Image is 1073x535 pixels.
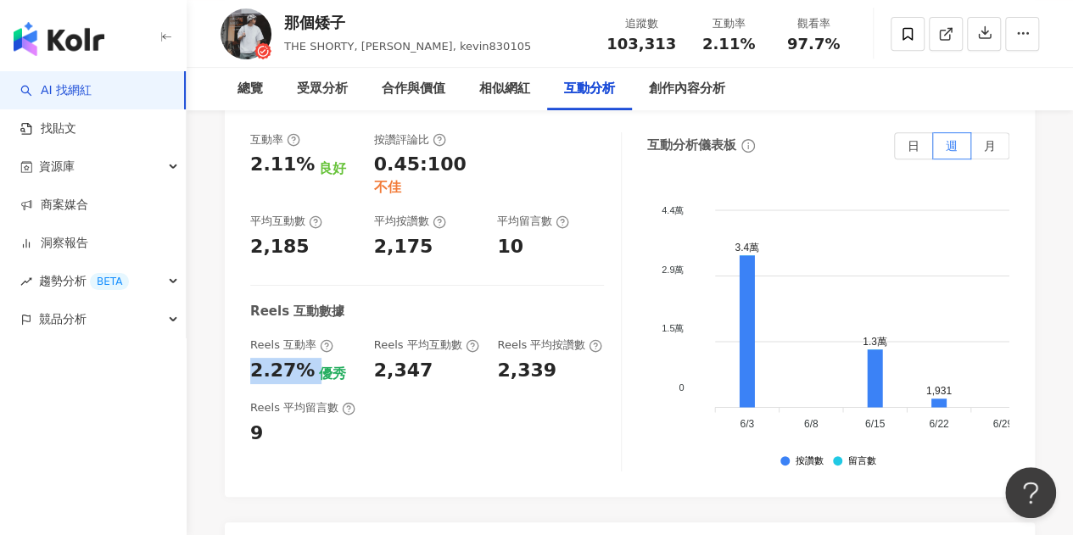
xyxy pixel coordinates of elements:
span: rise [20,276,32,287]
img: KOL Avatar [221,8,271,59]
div: 2,185 [250,234,310,260]
span: info-circle [739,137,757,155]
div: 那個矮子 [284,12,531,33]
tspan: 6/22 [929,418,949,430]
a: 洞察報告 [20,235,88,252]
div: 優秀 [319,365,346,383]
tspan: 2.9萬 [662,264,684,274]
div: 互動分析儀表板 [647,137,736,154]
tspan: 6/8 [803,418,818,430]
span: 97.7% [787,36,840,53]
div: Reels 平均互動數 [374,337,479,353]
div: 2,339 [497,358,556,384]
tspan: 6/3 [740,418,754,430]
a: searchAI 找網紅 [20,82,92,99]
div: 留言數 [847,456,875,467]
a: 商案媒合 [20,197,88,214]
div: 互動分析 [564,79,615,99]
div: Reels 平均按讚數 [497,337,602,353]
div: 創作內容分析 [649,79,725,99]
div: 2.11% [250,152,315,178]
div: 互動率 [696,15,761,32]
iframe: Help Scout Beacon - Open [1005,467,1056,518]
span: 103,313 [606,35,676,53]
div: 追蹤數 [606,15,676,32]
div: 2,347 [374,358,433,384]
img: logo [14,22,104,56]
div: BETA [90,273,129,290]
div: 受眾分析 [297,79,348,99]
span: THE SHORTY, [PERSON_NAME], kevin830105 [284,40,531,53]
tspan: 6/15 [864,418,885,430]
div: Reels 互動數據 [250,303,344,320]
span: 週 [946,139,958,153]
span: 日 [908,139,919,153]
div: 按讚評論比 [374,132,446,148]
div: 按讚數 [795,456,823,467]
div: 平均留言數 [497,214,569,229]
span: 月 [984,139,996,153]
div: 合作與價值 [382,79,445,99]
div: Reels 互動率 [250,337,333,353]
div: 0.45:100 [374,152,467,178]
span: 資源庫 [39,148,75,186]
div: 2,175 [374,234,433,260]
tspan: 1.5萬 [662,323,684,333]
div: 10 [497,234,523,260]
span: 2.11% [702,36,755,53]
tspan: 6/29 [992,418,1013,430]
span: 趨勢分析 [39,262,129,300]
div: 良好 [319,159,346,178]
div: 9 [250,421,263,447]
span: 競品分析 [39,300,87,338]
div: 總覽 [238,79,263,99]
div: Reels 平均留言數 [250,400,355,415]
tspan: 0 [679,382,684,393]
tspan: 4.4萬 [662,205,684,215]
div: 平均按讚數 [374,214,446,229]
div: 2.27% [250,358,315,384]
a: 找貼文 [20,120,76,137]
div: 相似網紅 [479,79,530,99]
div: 互動率 [250,132,300,148]
div: 平均互動數 [250,214,322,229]
div: 觀看率 [781,15,846,32]
div: 不佳 [374,178,401,197]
